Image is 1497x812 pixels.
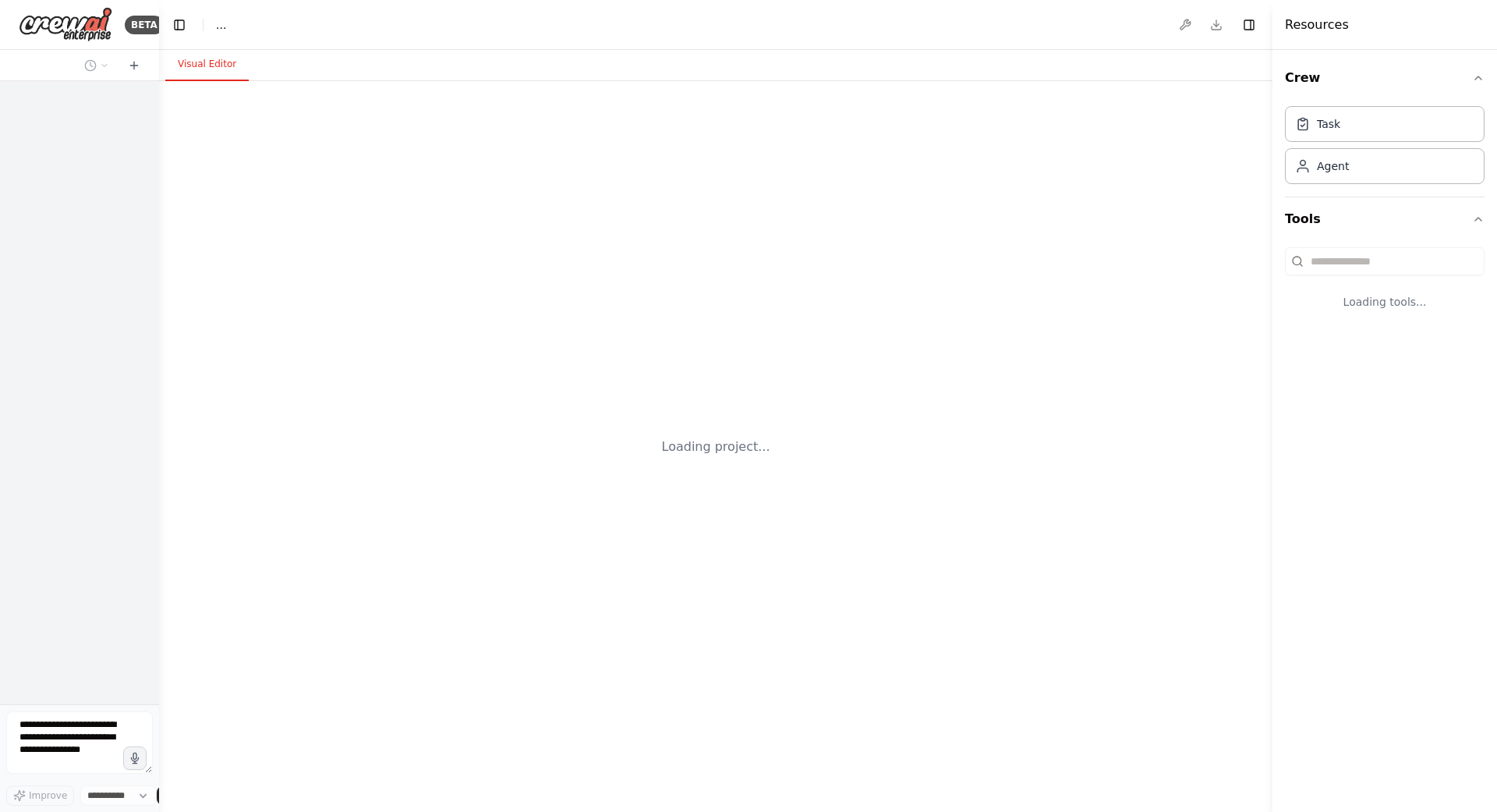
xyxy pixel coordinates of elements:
h4: Resources [1285,16,1349,34]
button: Start a new chat [122,56,147,75]
button: Click to speak your automation idea [123,746,147,770]
button: Crew [1285,56,1485,100]
div: Agent [1317,158,1349,174]
div: Tools [1285,241,1485,335]
button: Visual Editor [165,48,249,81]
div: Loading project... [662,438,770,456]
button: Hide right sidebar [1238,14,1260,36]
nav: breadcrumb [216,17,226,33]
div: BETA [125,16,164,34]
span: ... [216,17,226,33]
button: Tools [1285,197,1485,241]
img: Logo [19,7,112,42]
button: Hide left sidebar [168,14,190,36]
span: Improve [29,789,67,802]
div: Loading tools... [1285,282,1485,322]
div: Task [1317,116,1340,132]
button: Improve [6,785,74,806]
div: Crew [1285,100,1485,197]
button: Switch to previous chat [78,56,115,75]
